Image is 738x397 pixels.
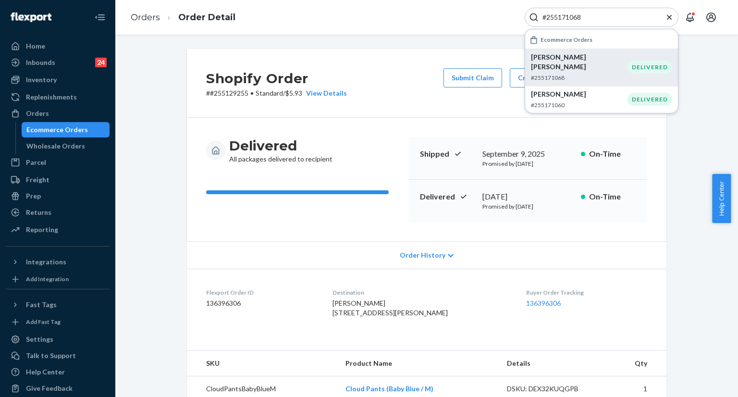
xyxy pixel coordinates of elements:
p: On-Time [589,149,636,160]
button: View Details [302,88,347,98]
span: Standard [256,89,283,97]
div: Talk to Support [26,351,76,360]
th: Qty [605,351,666,376]
div: Home [26,41,45,51]
p: #255171060 [531,101,627,109]
th: SKU [187,351,338,376]
div: Returns [26,208,51,217]
svg: Search Icon [529,12,539,22]
p: #255171068 [531,74,627,82]
h3: Delivered [229,137,332,154]
input: Search Input [539,12,657,22]
a: Ecommerce Orders [22,122,110,137]
p: # #255129255 / $5.93 [206,88,347,98]
span: • [250,89,254,97]
a: Inbounds24 [6,55,110,70]
button: Open notifications [680,8,700,27]
p: [PERSON_NAME] [531,89,627,99]
button: Fast Tags [6,297,110,312]
div: Settings [26,335,53,344]
div: Give Feedback [26,384,73,393]
button: Open account menu [701,8,721,27]
img: Flexport logo [11,12,51,22]
span: [PERSON_NAME] [STREET_ADDRESS][PERSON_NAME] [332,299,448,317]
th: Product Name [338,351,499,376]
a: Cloud Pants (Baby Blue / M) [345,385,433,393]
button: Help Center [712,174,731,223]
a: Parcel [6,155,110,170]
div: Reporting [26,225,58,235]
ol: breadcrumbs [123,3,243,32]
h6: Ecommerce Orders [541,37,592,43]
p: Delivered [420,191,475,202]
a: Replenishments [6,89,110,105]
div: Wholesale Orders [26,141,85,151]
p: Promised by [DATE] [482,202,573,211]
dt: Buyer Order Tracking [526,288,647,297]
a: Help Center [6,364,110,380]
div: DELIVERED [627,61,672,74]
div: Inbounds [26,58,55,67]
a: Add Fast Tag [6,316,110,328]
a: Orders [131,12,160,23]
div: All packages delivered to recipient [229,137,332,164]
div: Orders [26,109,49,118]
div: Add Fast Tag [26,318,61,326]
div: Ecommerce Orders [26,125,88,135]
span: Order History [400,250,445,260]
a: Prep [6,188,110,204]
div: Parcel [26,158,46,167]
div: Integrations [26,257,66,267]
button: Integrations [6,254,110,270]
div: Add Integration [26,275,69,283]
div: DSKU: DEX32KUQGPB [507,384,597,394]
p: Shipped [420,149,475,160]
a: Settings [6,332,110,347]
button: Create Return [510,68,572,87]
a: Wholesale Orders [22,138,110,154]
a: Order Detail [178,12,235,23]
a: Home [6,38,110,54]
div: DELIVERED [627,93,672,106]
div: Inventory [26,75,57,85]
p: [PERSON_NAME] [PERSON_NAME] [531,52,627,72]
a: Returns [6,205,110,220]
a: Add Integration [6,273,110,285]
h2: Shopify Order [206,68,347,88]
dd: 136396306 [206,298,317,308]
button: Submit Claim [443,68,502,87]
div: [DATE] [482,191,573,202]
a: Inventory [6,72,110,87]
button: Close Search [664,12,674,23]
dt: Destination [332,288,511,297]
a: 136396306 [526,299,561,307]
button: Close Navigation [90,8,110,27]
div: Help Center [26,367,65,377]
dt: Flexport Order ID [206,288,317,297]
div: Fast Tags [26,300,57,310]
div: Freight [26,175,49,185]
a: Orders [6,106,110,121]
div: September 9, 2025 [482,149,573,160]
a: Talk to Support [6,348,110,363]
button: Give Feedback [6,381,110,396]
a: Reporting [6,222,110,237]
div: Prep [26,191,41,201]
th: Details [499,351,605,376]
p: Promised by [DATE] [482,160,573,168]
p: On-Time [589,191,636,202]
div: 24 [95,58,107,67]
a: Freight [6,172,110,187]
div: Replenishments [26,92,77,102]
